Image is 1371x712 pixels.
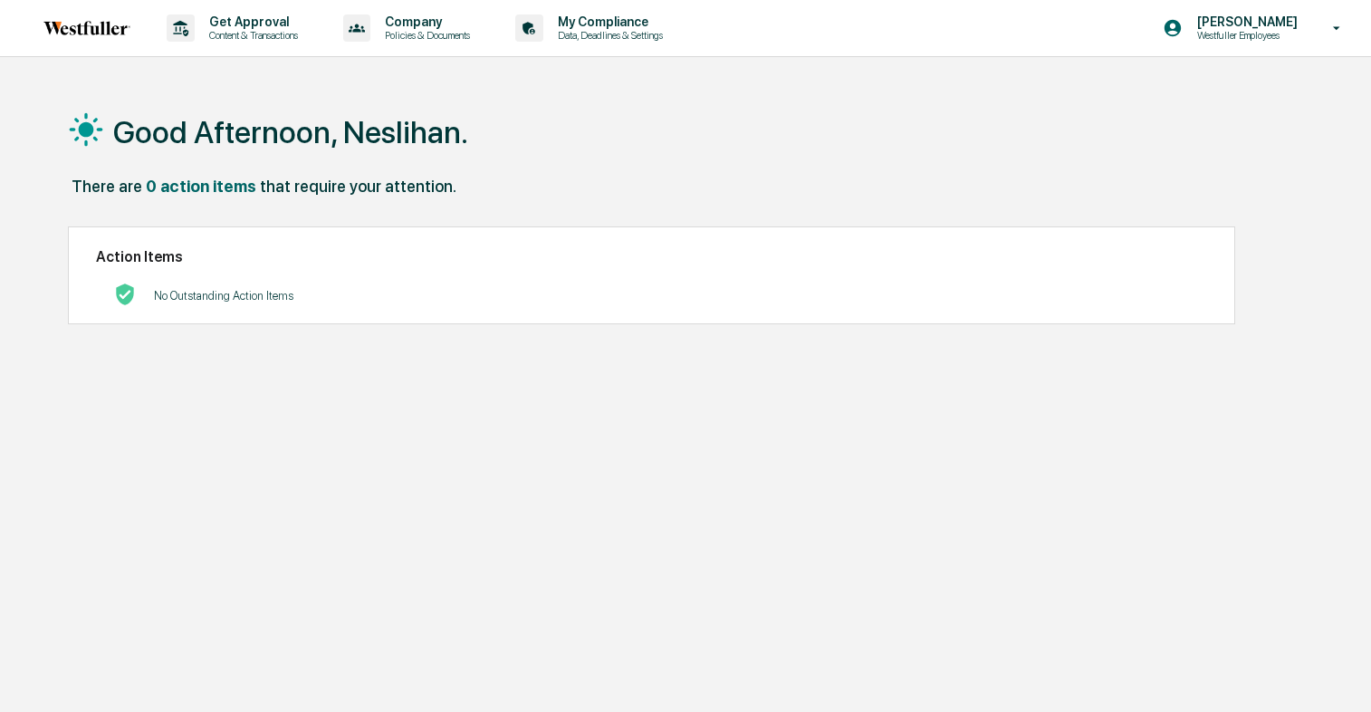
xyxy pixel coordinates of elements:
[195,29,307,42] p: Content & Transactions
[543,14,672,29] p: My Compliance
[146,177,256,196] div: 0 action items
[1183,29,1307,42] p: Westfuller Employees
[195,14,307,29] p: Get Approval
[113,114,468,150] h1: Good Afternoon, Neslihan.
[154,289,293,303] p: No Outstanding Action Items
[260,177,456,196] div: that require your attention.
[96,248,1206,265] h2: Action Items
[1183,14,1307,29] p: [PERSON_NAME]
[43,21,130,35] img: logo
[370,29,479,42] p: Policies & Documents
[370,14,479,29] p: Company
[114,284,136,305] img: No Actions logo
[543,29,672,42] p: Data, Deadlines & Settings
[72,177,142,196] div: There are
